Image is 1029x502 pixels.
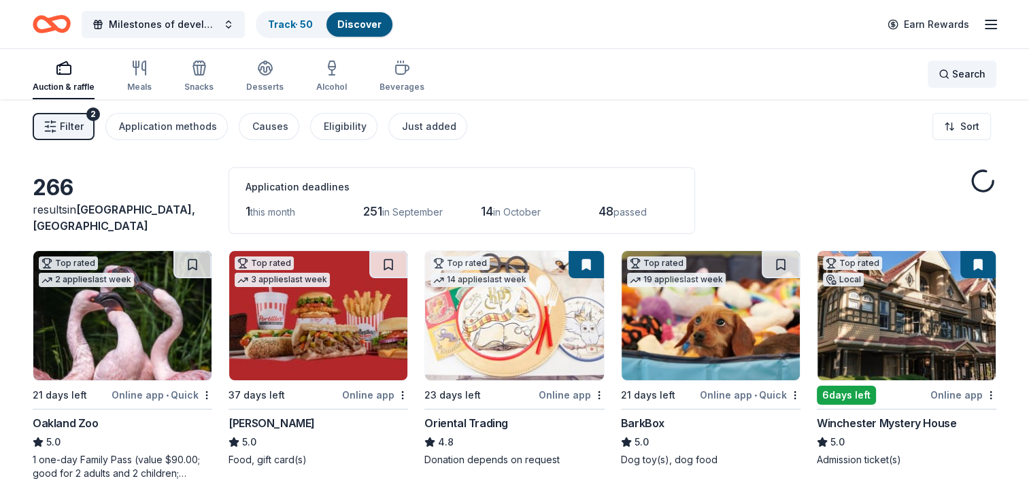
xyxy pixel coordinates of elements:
button: Desserts [246,54,284,99]
div: Donation depends on request [424,453,604,467]
div: 266 [33,174,212,201]
div: 2 applies last week [39,273,134,287]
div: Online app [342,386,408,403]
div: Top rated [627,256,686,270]
span: Milestones of development celebrates 40 years [109,16,218,33]
div: Auction & raffle [33,82,95,93]
button: Causes [239,113,299,140]
span: in September [382,206,443,218]
div: Top rated [431,256,490,270]
span: • [754,390,757,401]
span: 5.0 [242,434,256,450]
div: Food, gift card(s) [229,453,408,467]
img: Image for Portillo's [229,251,407,380]
span: 251 [363,204,382,218]
div: Meals [127,82,152,93]
div: Application methods [119,118,217,135]
img: Image for Oriental Trading [425,251,603,380]
button: Beverages [379,54,424,99]
button: Auction & raffle [33,54,95,99]
div: 14 applies last week [431,273,529,287]
a: Earn Rewards [879,12,977,37]
span: 4.8 [438,434,454,450]
div: Winchester Mystery House [817,415,956,431]
span: 5.0 [635,434,649,450]
div: Online app [930,386,996,403]
div: Application deadlines [246,179,678,195]
div: Oriental Trading [424,415,508,431]
span: Sort [960,118,979,135]
span: in October [493,206,541,218]
div: 21 days left [621,387,675,403]
button: Filter2 [33,113,95,140]
span: Filter [60,118,84,135]
span: passed [613,206,647,218]
div: 1 one-day Family Pass (value $90.00; good for 2 adults and 2 children; parking is included) [33,453,212,480]
button: Milestones of development celebrates 40 years [82,11,245,38]
a: Image for Portillo'sTop rated3 applieslast week37 days leftOnline app[PERSON_NAME]5.0Food, gift c... [229,250,408,467]
div: 21 days left [33,387,87,403]
button: Alcohol [316,54,347,99]
button: Application methods [105,113,228,140]
div: Top rated [235,256,294,270]
span: 14 [481,204,493,218]
a: Image for Oakland ZooTop rated2 applieslast week21 days leftOnline app•QuickOakland Zoo5.01 one-d... [33,250,212,480]
button: Track· 50Discover [256,11,394,38]
img: Image for Winchester Mystery House [817,251,996,380]
div: Admission ticket(s) [817,453,996,467]
div: 19 applies last week [627,273,726,287]
span: this month [250,206,295,218]
img: Image for Oakland Zoo [33,251,212,380]
span: in [33,203,195,233]
div: [PERSON_NAME] [229,415,315,431]
div: Local [823,273,864,286]
a: Image for Oriental TradingTop rated14 applieslast week23 days leftOnline appOriental Trading4.8Do... [424,250,604,467]
div: Just added [402,118,456,135]
div: Snacks [184,82,214,93]
button: Sort [932,113,991,140]
img: Image for BarkBox [622,251,800,380]
div: BarkBox [621,415,664,431]
div: 6 days left [817,386,876,405]
span: [GEOGRAPHIC_DATA], [GEOGRAPHIC_DATA] [33,203,195,233]
div: results [33,201,212,234]
div: Alcohol [316,82,347,93]
button: Meals [127,54,152,99]
div: 37 days left [229,387,285,403]
span: 1 [246,204,250,218]
span: Search [952,66,985,82]
div: Oakland Zoo [33,415,99,431]
div: Top rated [823,256,882,270]
button: Snacks [184,54,214,99]
a: Discover [337,18,382,30]
button: Eligibility [310,113,377,140]
a: Image for BarkBoxTop rated19 applieslast week21 days leftOnline app•QuickBarkBox5.0Dog toy(s), do... [621,250,800,467]
span: 5.0 [830,434,845,450]
div: Causes [252,118,288,135]
div: Online app Quick [112,386,212,403]
div: Top rated [39,256,98,270]
div: Online app [539,386,605,403]
button: Just added [388,113,467,140]
a: Track· 50 [268,18,313,30]
a: Home [33,8,71,40]
div: 23 days left [424,387,481,403]
button: Search [928,61,996,88]
span: 48 [598,204,613,218]
div: 2 [86,107,100,121]
a: Image for Winchester Mystery HouseTop ratedLocal6days leftOnline appWinchester Mystery House5.0Ad... [817,250,996,467]
div: Eligibility [324,118,367,135]
div: 3 applies last week [235,273,330,287]
div: Online app Quick [700,386,800,403]
div: Desserts [246,82,284,93]
div: Dog toy(s), dog food [621,453,800,467]
div: Beverages [379,82,424,93]
span: 5.0 [46,434,61,450]
span: • [166,390,169,401]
